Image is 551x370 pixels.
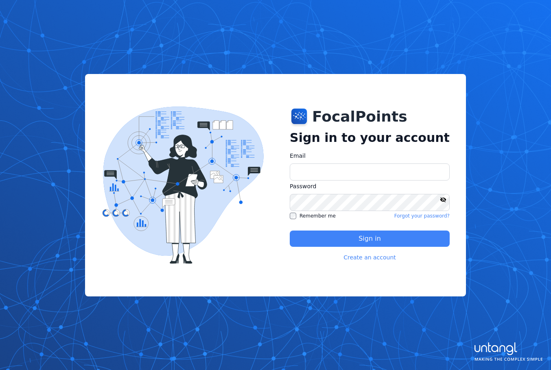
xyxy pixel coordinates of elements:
[290,213,336,219] label: Remember me
[290,152,450,160] label: Email
[290,213,296,219] input: Remember me
[290,131,450,145] h2: Sign in to your account
[290,182,450,191] label: Password
[394,213,450,219] a: Forgot your password?
[312,109,407,125] h1: FocalPoints
[343,253,396,261] a: Create an account
[290,231,450,247] button: Sign in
